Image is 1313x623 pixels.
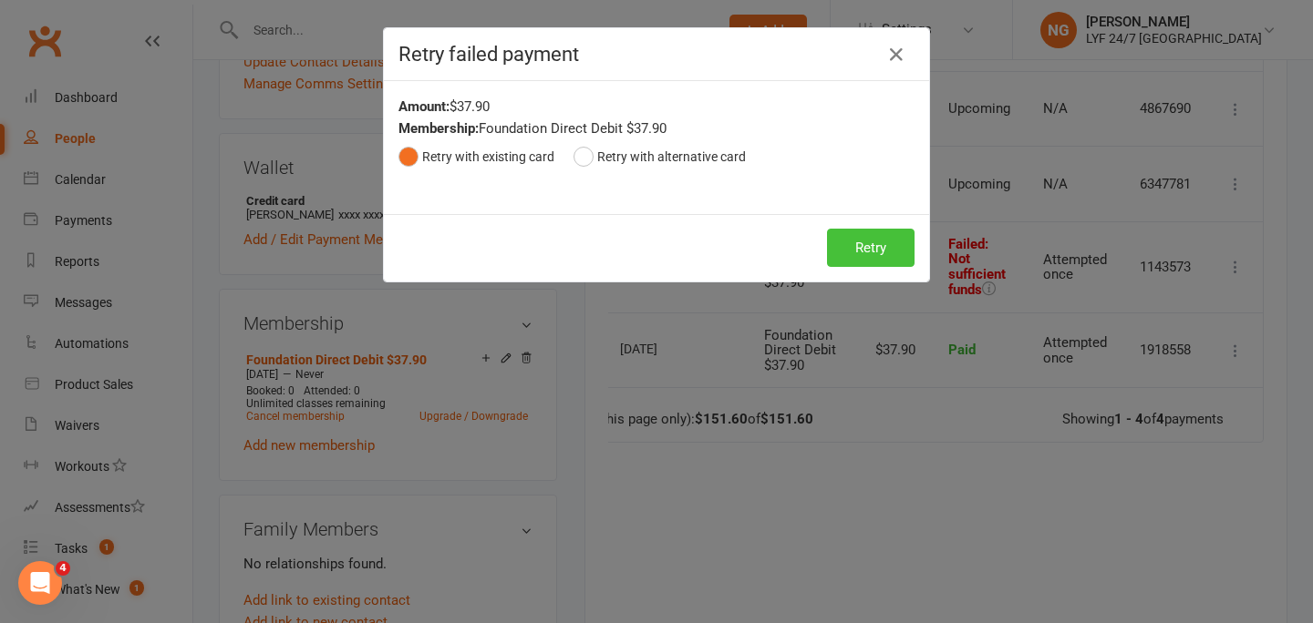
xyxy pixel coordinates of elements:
div: $37.90 [398,96,915,117]
button: Retry with existing card [398,139,554,174]
button: Retry [827,229,915,267]
button: Retry with alternative card [574,139,746,174]
iframe: Intercom live chat [18,561,62,605]
button: Close [882,40,911,69]
strong: Membership: [398,120,479,137]
strong: Amount: [398,98,450,115]
h4: Retry failed payment [398,43,915,66]
span: 4 [56,561,70,576]
div: Foundation Direct Debit $37.90 [398,117,915,139]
